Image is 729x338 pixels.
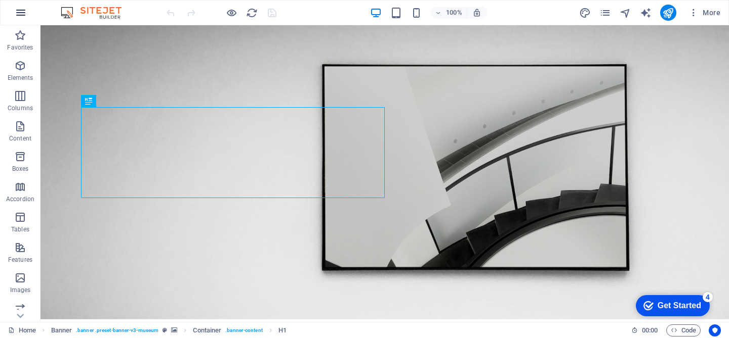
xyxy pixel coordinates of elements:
[9,134,31,142] p: Content
[246,7,258,19] i: Reload page
[8,5,82,26] div: Get Started 4 items remaining, 20% complete
[278,324,287,336] span: Click to select. Double-click to edit
[431,7,467,19] button: 100%
[660,5,676,21] button: publish
[171,327,177,333] i: This element contains a background
[666,324,701,336] button: Code
[193,324,221,336] span: Click to select. Double-click to edit
[6,195,34,203] p: Accordion
[446,7,462,19] h6: 100%
[30,11,73,20] div: Get Started
[599,7,611,19] i: Pages (Ctrl+Alt+S)
[579,7,591,19] i: Design (Ctrl+Alt+Y)
[12,165,29,173] p: Boxes
[631,324,658,336] h6: Session time
[75,2,85,12] div: 4
[51,324,72,336] span: Click to select. Double-click to edit
[246,7,258,19] button: reload
[684,5,724,21] button: More
[76,324,158,336] span: . banner .preset-banner-v3-museum
[8,74,33,82] p: Elements
[58,7,134,19] img: Editor Logo
[688,8,720,18] span: More
[642,324,658,336] span: 00 00
[649,326,651,334] span: :
[8,256,32,264] p: Features
[709,324,721,336] button: Usercentrics
[599,7,612,19] button: pages
[620,7,631,19] i: Navigator
[225,324,262,336] span: . banner-content
[640,7,652,19] i: AI Writer
[11,225,29,233] p: Tables
[472,8,481,17] i: On resize automatically adjust zoom level to fit chosen device.
[225,7,237,19] button: Click here to leave preview mode and continue editing
[163,327,167,333] i: This element is a customizable preset
[640,7,652,19] button: text_generator
[7,43,33,52] p: Favorites
[620,7,632,19] button: navigator
[662,7,674,19] i: Publish
[51,324,287,336] nav: breadcrumb
[8,104,33,112] p: Columns
[10,286,31,294] p: Images
[8,324,36,336] a: Click to cancel selection. Double-click to open Pages
[579,7,591,19] button: design
[671,324,696,336] span: Code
